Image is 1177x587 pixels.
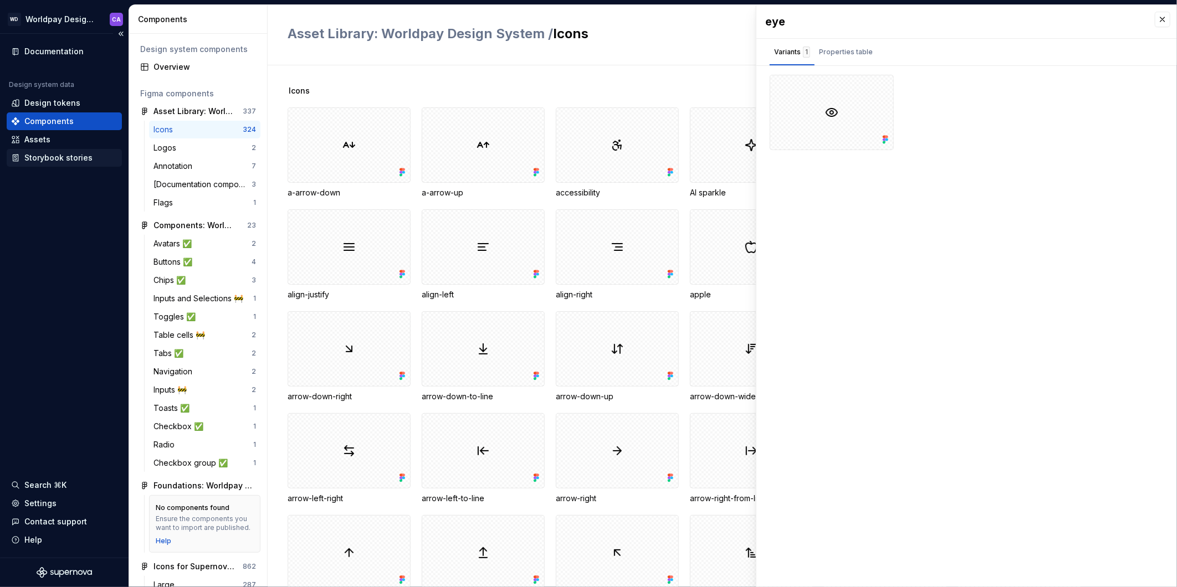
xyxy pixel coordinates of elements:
div: Documentation [24,46,84,57]
div: Variants [774,47,810,58]
div: arrow-left-right [288,413,411,504]
div: accessibility [556,107,679,198]
div: arrow-left-right [288,493,411,504]
button: WDWorldpay Design SystemCA [2,7,126,31]
a: Foundations: Worldpay Design System [136,477,260,495]
div: Buttons ✅ [153,256,197,267]
div: Avatars ✅ [153,238,196,249]
div: 2 [252,349,256,358]
div: Worldpay Design System [25,14,96,25]
a: Documentation [7,43,122,60]
button: Contact support [7,513,122,531]
div: Table cells 🚧 [153,329,209,341]
div: align-justify [288,209,411,300]
div: CA [112,15,121,24]
div: apple [690,289,813,300]
div: arrow-down-right [288,311,411,402]
div: eye [765,14,1144,29]
div: Design system components [140,44,256,55]
div: Toggles ✅ [153,311,200,322]
div: arrow-down-wide-narrow [690,311,813,402]
div: Toasts ✅ [153,403,194,414]
div: No components found [156,503,230,512]
a: Help [156,537,172,545]
div: 1 [253,440,256,449]
div: Design tokens [24,97,80,109]
a: Icons324 [149,121,260,138]
div: 337 [243,107,256,116]
div: align-justify [288,289,411,300]
a: Settings [7,495,122,512]
a: Components: Worldpay Design System23 [136,217,260,234]
a: Flags1 [149,194,260,212]
a: Design tokens [7,94,122,112]
div: arrow-down-wide-narrow [690,391,813,402]
div: 2 [252,239,256,248]
div: Figma components [140,88,256,99]
a: Annotation7 [149,157,260,175]
div: align-left [422,209,545,300]
div: 4 [252,258,256,266]
a: Icons for Supernova Test862 [136,558,260,575]
div: Design system data [9,80,74,89]
a: Logos2 [149,139,260,157]
div: Settings [24,498,57,509]
div: arrow-down-up [556,391,679,402]
div: arrow-left-to-line [422,413,545,504]
div: Checkbox ✅ [153,421,208,432]
a: Inputs and Selections 🚧1 [149,290,260,307]
div: Asset Library: Worldpay Design System [153,106,236,117]
div: accessibility [556,187,679,198]
div: Inputs and Selections 🚧 [153,293,248,304]
div: Components [24,116,74,127]
button: Help [7,531,122,549]
div: Icons [153,124,177,135]
a: Tabs ✅2 [149,344,260,362]
div: Foundations: Worldpay Design System [153,480,256,491]
div: 2 [252,367,256,376]
a: Overview [136,58,260,76]
a: Toasts ✅1 [149,399,260,417]
div: 1 [253,404,256,413]
a: Chips ✅3 [149,271,260,289]
div: 1 [253,422,256,431]
div: Storybook stories [24,152,93,163]
div: 1 [253,459,256,467]
div: 2 [252,385,256,394]
div: Navigation [153,366,197,377]
div: apple [690,209,813,300]
div: 1 [253,312,256,321]
div: arrow-right-from-line [690,413,813,504]
div: 1 [253,294,256,303]
a: Radio1 [149,436,260,454]
div: 1 [253,198,256,207]
button: Collapse sidebar [113,26,129,42]
div: Help [24,534,42,545]
div: arrow-right-from-line [690,493,813,504]
div: align-left [422,289,545,300]
div: align-right [556,289,679,300]
div: arrow-down-to-line [422,391,545,402]
div: arrow-right [556,413,679,504]
div: Radio [153,439,179,450]
a: Table cells 🚧2 [149,326,260,344]
div: 1 [803,47,810,58]
a: Components [7,112,122,130]
div: arrow-down-up [556,311,679,402]
button: Search ⌘K [7,476,122,494]
div: 862 [243,562,256,571]
a: Toggles ✅1 [149,308,260,326]
div: 3 [252,180,256,189]
div: a-arrow-down [288,187,411,198]
div: Components [138,14,263,25]
div: arrow-down-to-line [422,311,545,402]
div: [Documentation components] [153,179,252,190]
div: Icons for Supernova Test [153,561,236,572]
div: a-arrow-up [422,187,545,198]
h2: Icons [288,25,1000,43]
div: align-right [556,209,679,300]
a: Assets [7,131,122,148]
div: WD [8,13,21,26]
div: Chips ✅ [153,275,190,286]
